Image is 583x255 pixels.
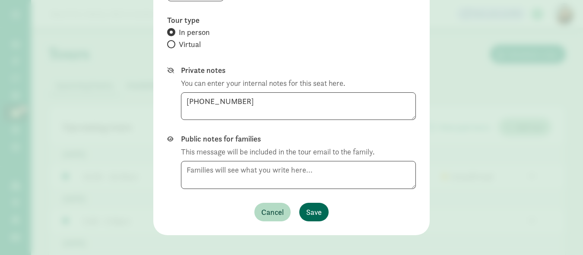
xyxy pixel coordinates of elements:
span: Virtual [179,39,201,50]
span: Save [306,206,322,218]
iframe: Chat Widget [540,214,583,255]
button: Cancel [254,203,291,221]
span: Cancel [261,206,284,218]
label: Public notes for families [181,134,416,144]
span: In person [179,27,210,38]
div: This message will be included in the tour email to the family. [181,146,374,157]
button: Save [299,203,329,221]
div: You can enter your internal notes for this seat here. [181,77,345,89]
label: Tour type [167,15,416,25]
label: Private notes [181,65,416,76]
